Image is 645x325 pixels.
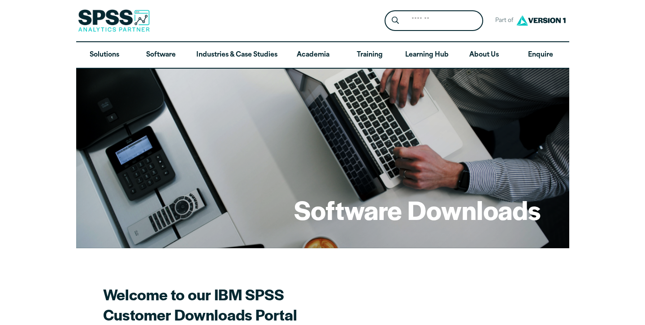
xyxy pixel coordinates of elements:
a: Solutions [76,42,133,68]
a: About Us [456,42,512,68]
span: Part of [490,14,514,27]
a: Learning Hub [398,42,456,68]
nav: Desktop version of site main menu [76,42,569,68]
a: Software [133,42,189,68]
button: Search magnifying glass icon [387,13,403,29]
a: Industries & Case Studies [189,42,285,68]
h1: Software Downloads [294,192,541,227]
h2: Welcome to our IBM SPSS Customer Downloads Portal [103,284,417,325]
img: Version1 Logo [514,12,568,29]
form: Site Header Search Form [385,10,483,31]
svg: Search magnifying glass icon [392,17,399,24]
a: Enquire [512,42,569,68]
a: Training [341,42,398,68]
img: SPSS Analytics Partner [78,9,150,32]
a: Academia [285,42,341,68]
